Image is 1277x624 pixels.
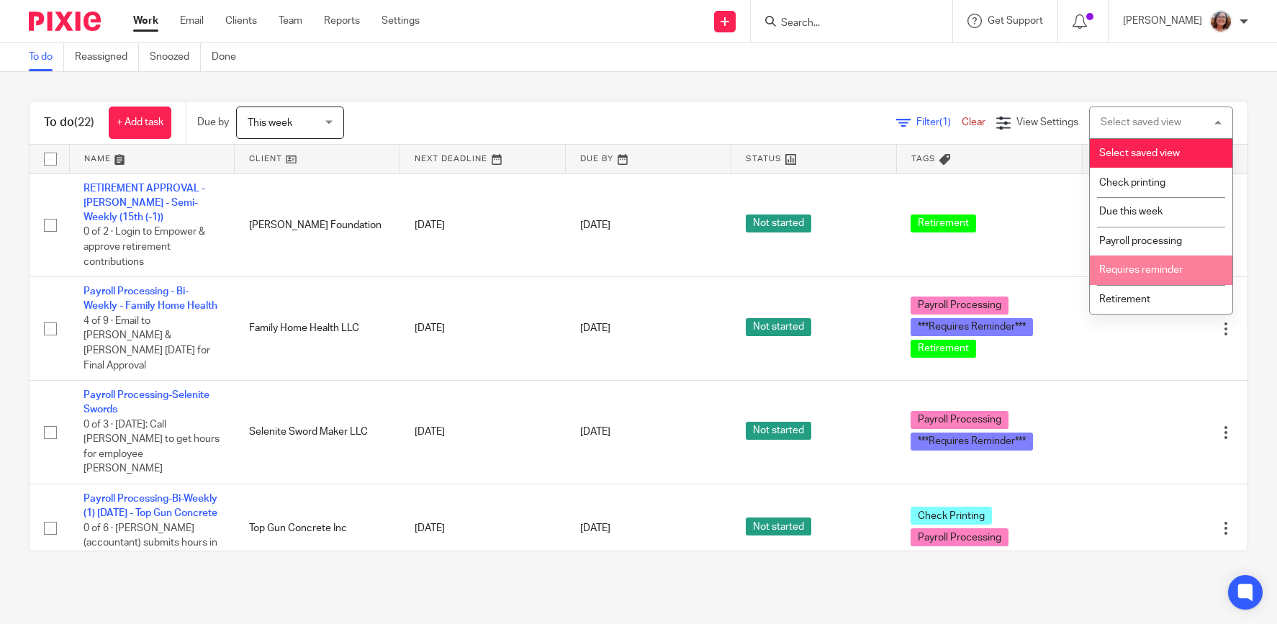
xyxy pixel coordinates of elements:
[84,184,205,223] a: RETIREMENT APPROVAL - [PERSON_NAME] - Semi-Weekly (15th (-1))
[235,381,400,484] td: Selenite Sword Maker LLC
[746,517,811,535] span: Not started
[84,227,205,267] span: 0 of 2 · Login to Empower & approve retirement contributions
[248,118,292,128] span: This week
[29,43,64,71] a: To do
[235,173,400,277] td: [PERSON_NAME] Foundation
[44,115,94,130] h1: To do
[939,117,951,127] span: (1)
[780,17,909,30] input: Search
[580,324,610,334] span: [DATE]
[911,155,936,163] span: Tags
[180,14,204,28] a: Email
[911,507,992,525] span: Check Printing
[1209,10,1232,33] img: LB%20Reg%20Headshot%208-2-23.jpg
[580,428,610,438] span: [DATE]
[74,117,94,128] span: (22)
[109,107,171,139] a: + Add task
[84,420,220,474] span: 0 of 3 · [DATE]: Call [PERSON_NAME] to get hours for employee [PERSON_NAME]
[580,523,610,533] span: [DATE]
[84,523,217,563] span: 0 of 6 · [PERSON_NAME] (accountant) submits hours in isolved on Mondays
[279,14,302,28] a: Team
[911,297,1008,315] span: Payroll Processing
[84,286,217,311] a: Payroll Processing - Bi-Weekly - Family Home Health
[580,220,610,230] span: [DATE]
[197,115,229,130] p: Due by
[400,381,566,484] td: [DATE]
[84,494,217,518] a: Payroll Processing-Bi-Weekly (1) [DATE] - Top Gun Concrete
[235,277,400,381] td: Family Home Health LLC
[150,43,201,71] a: Snoozed
[988,16,1043,26] span: Get Support
[212,43,247,71] a: Done
[962,117,985,127] a: Clear
[75,43,139,71] a: Reassigned
[235,484,400,573] td: Top Gun Concrete Inc
[324,14,360,28] a: Reports
[1099,178,1165,188] span: Check printing
[746,318,811,336] span: Not started
[84,316,210,371] span: 4 of 9 · Email to [PERSON_NAME] & [PERSON_NAME] [DATE] for Final Approval
[1099,207,1163,217] span: Due this week
[1099,148,1180,158] span: Select saved view
[746,214,811,232] span: Not started
[911,528,1008,546] span: Payroll Processing
[133,14,158,28] a: Work
[1016,117,1078,127] span: View Settings
[746,422,811,440] span: Not started
[84,390,209,415] a: Payroll Processing-Selenite Swords
[225,14,257,28] a: Clients
[1099,294,1150,304] span: Retirement
[911,214,976,232] span: Retirement
[29,12,101,31] img: Pixie
[382,14,420,28] a: Settings
[916,117,962,127] span: Filter
[400,484,566,573] td: [DATE]
[911,411,1008,429] span: Payroll Processing
[911,340,976,358] span: Retirement
[400,173,566,277] td: [DATE]
[400,277,566,381] td: [DATE]
[1101,117,1181,127] div: Select saved view
[1123,14,1202,28] p: [PERSON_NAME]
[1099,236,1182,246] span: Payroll processing
[1099,265,1183,275] span: Requires reminder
